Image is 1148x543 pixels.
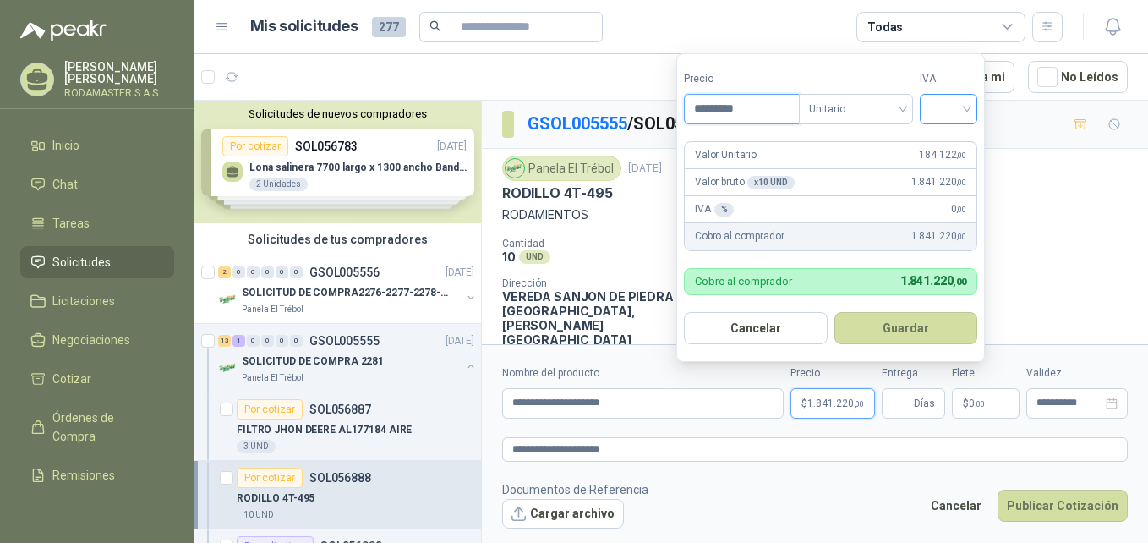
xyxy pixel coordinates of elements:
[998,490,1128,522] button: Publicar Cotización
[309,266,380,278] p: GSOL005556
[747,176,794,189] div: x 10 UND
[956,178,966,187] span: ,00
[194,392,481,461] a: Por cotizarSOL056887FILTRO JHON DEERE AL177184 AIRE3 UND
[52,370,91,388] span: Cotizar
[695,228,784,244] p: Cobro al comprador
[64,61,174,85] p: [PERSON_NAME] [PERSON_NAME]
[52,253,111,271] span: Solicitudes
[309,335,380,347] p: GSOL005555
[237,399,303,420] div: Por cotizar
[695,276,792,287] p: Cobro al comprador
[52,175,78,194] span: Chat
[834,312,978,344] button: Guardar
[502,365,784,381] label: Nombre del producto
[809,96,903,122] span: Unitario
[247,266,260,278] div: 0
[242,371,303,385] p: Panela El Trébol
[446,265,474,281] p: [DATE]
[956,205,966,214] span: ,00
[372,17,406,37] span: 277
[20,285,174,317] a: Licitaciones
[919,147,966,163] span: 184.122
[52,214,90,233] span: Tareas
[242,354,384,370] p: SOLICITUD DE COMPRA 2281
[290,266,303,278] div: 0
[502,480,648,499] p: Documentos de Referencia
[290,335,303,347] div: 0
[969,398,985,409] span: 0
[250,14,358,39] h1: Mis solicitudes
[218,289,238,310] img: Company Logo
[695,201,734,217] p: IVA
[276,335,288,347] div: 0
[502,277,686,289] p: Dirección
[502,156,621,181] div: Panela El Trébol
[920,71,977,87] label: IVA
[218,335,231,347] div: 13
[237,440,276,453] div: 3 UND
[237,468,303,488] div: Por cotizar
[952,365,1020,381] label: Flete
[20,207,174,239] a: Tareas
[956,151,966,160] span: ,00
[20,246,174,278] a: Solicitudes
[900,274,966,288] span: 1.841.220
[20,498,174,530] a: Configuración
[237,508,281,522] div: 10 UND
[232,335,245,347] div: 1
[867,18,903,36] div: Todas
[807,398,864,409] span: 1.841.220
[911,174,966,190] span: 1.841.220
[628,161,662,177] p: [DATE]
[1028,61,1128,93] button: No Leídos
[429,20,441,32] span: search
[20,129,174,162] a: Inicio
[309,403,371,415] p: SOL056887
[52,409,158,446] span: Órdenes de Compra
[218,331,478,385] a: 13 1 0 0 0 0 GSOL005555[DATE] Company LogoSOLICITUD DE COMPRA 2281Panela El Trébol
[52,136,79,155] span: Inicio
[506,159,524,178] img: Company Logo
[20,168,174,200] a: Chat
[20,324,174,356] a: Negociaciones
[261,266,274,278] div: 0
[882,365,945,381] label: Entrega
[242,303,303,316] p: Panela El Trébol
[309,472,371,484] p: SOL056888
[218,358,238,378] img: Company Logo
[52,331,130,349] span: Negociaciones
[502,184,612,202] p: RODILLO 4T-495
[956,232,966,241] span: ,00
[854,399,864,409] span: ,00
[242,285,452,301] p: SOLICITUD DE COMPRA2276-2277-2278-2284-2285-
[194,461,481,529] a: Por cotizarSOL056888RODILLO 4T-49510 UND
[502,238,721,250] p: Cantidad
[528,111,723,137] p: / SOL056888
[218,266,231,278] div: 2
[714,203,735,217] div: %
[528,113,627,134] a: GSOL005555
[237,491,314,507] p: RODILLO 4T-495
[963,398,969,409] span: $
[695,147,757,163] p: Valor Unitario
[953,277,966,288] span: ,00
[502,250,516,264] p: 10
[790,365,875,381] label: Precio
[194,223,481,255] div: Solicitudes de tus compradores
[975,399,985,409] span: ,00
[218,262,478,316] a: 2 0 0 0 0 0 GSOL005556[DATE] Company LogoSOLICITUD DE COMPRA2276-2277-2278-2284-2285-Panela El Tr...
[20,363,174,395] a: Cotizar
[276,266,288,278] div: 0
[695,174,795,190] p: Valor bruto
[502,206,1128,224] p: RODAMIENTOS
[232,266,245,278] div: 0
[64,88,174,98] p: RODAMASTER S.A.S.
[911,228,966,244] span: 1.841.220
[446,333,474,349] p: [DATE]
[502,499,624,529] button: Cargar archivo
[52,292,115,310] span: Licitaciones
[914,389,935,418] span: Días
[194,101,481,223] div: Solicitudes de nuevos compradoresPor cotizarSOL056783[DATE] Lona salinera 7700 largo x 1300 ancho...
[952,388,1020,419] p: $ 0,00
[684,71,799,87] label: Precio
